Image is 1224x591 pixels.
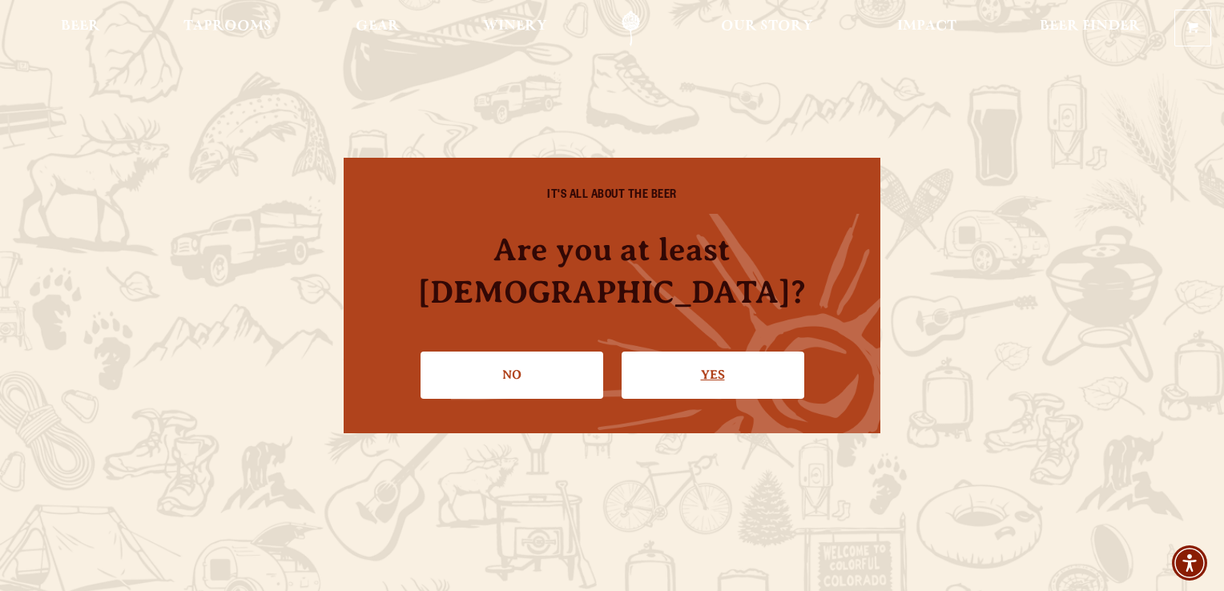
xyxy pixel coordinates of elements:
[721,20,813,33] span: Our Story
[897,20,956,33] span: Impact
[376,228,848,313] h4: Are you at least [DEMOGRAPHIC_DATA]?
[421,352,603,398] a: No
[473,10,558,46] a: Winery
[887,10,967,46] a: Impact
[173,10,282,46] a: Taprooms
[345,10,410,46] a: Gear
[376,190,848,204] h6: IT'S ALL ABOUT THE BEER
[711,10,823,46] a: Our Story
[1172,545,1207,581] div: Accessibility Menu
[1029,10,1151,46] a: Beer Finder
[1040,20,1141,33] span: Beer Finder
[356,20,400,33] span: Gear
[183,20,272,33] span: Taprooms
[61,20,100,33] span: Beer
[622,352,804,398] a: Confirm I'm 21 or older
[601,10,661,46] a: Odell Home
[483,20,547,33] span: Winery
[50,10,111,46] a: Beer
